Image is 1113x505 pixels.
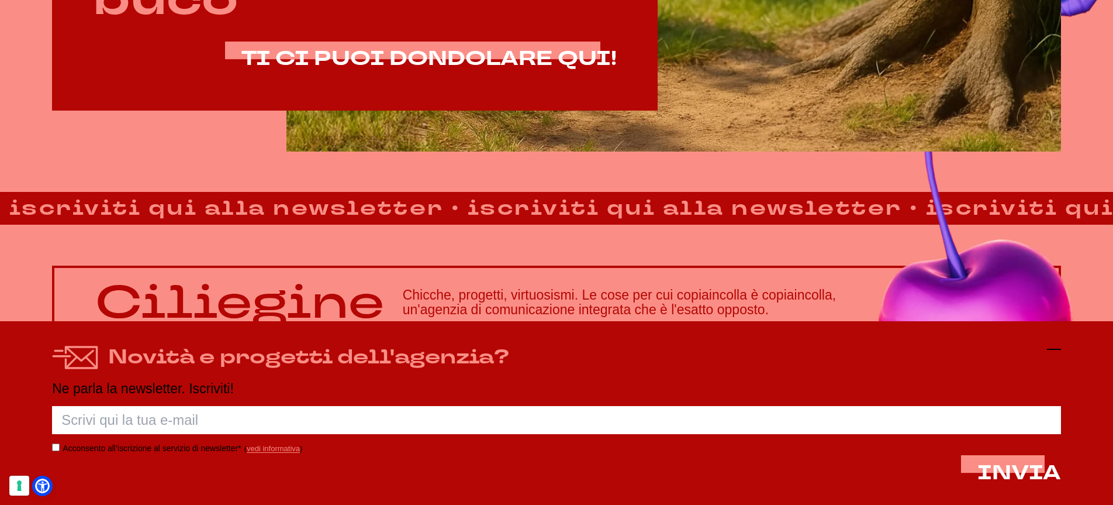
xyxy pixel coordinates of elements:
input: Scrivi qui la tua e-mail [52,406,1061,434]
button: Le tue preferenze relative al consenso per le tecnologie di tracciamento [9,476,29,496]
span: ( ) [244,444,303,453]
span: INVIA [977,459,1061,486]
h4: Novità e progetti dell'agenzia? [108,342,509,372]
strong: iscriviti qui alla newsletter [397,193,851,224]
p: Ciliegine [95,277,384,328]
label: Acconsento all’iscrizione al servizio di newsletter* [63,444,241,453]
span: TI CI PUOI DONDOLARE QUI! [241,45,617,72]
a: vedi informativa [247,444,300,453]
h3: Chicche, progetti, virtuosismi. Le cose per cui copiaincolla è copiaincolla, un'agenzia di comuni... [403,288,1018,318]
button: INVIA [977,462,1061,484]
a: TI CI PUOI DONDOLARE QUI! [241,48,617,70]
p: Ne parla la newsletter. Iscriviti! [52,382,1061,396]
a: Open Accessibility Menu [35,479,50,493]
